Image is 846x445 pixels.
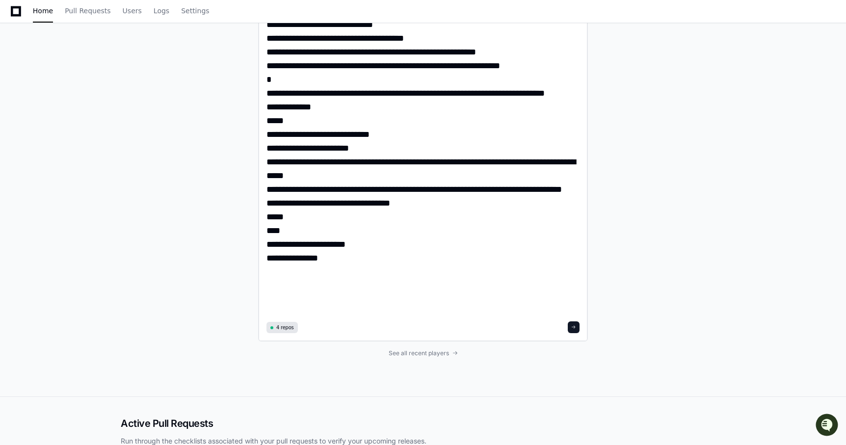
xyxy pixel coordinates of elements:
div: Welcome [10,39,179,55]
span: Pull Requests [65,8,110,14]
iframe: Open customer support [815,413,841,439]
a: See all recent players [258,349,588,357]
h2: Active Pull Requests [121,417,725,430]
span: Home [33,8,53,14]
span: Users [123,8,142,14]
span: 4 repos [276,324,294,331]
img: 1756235613930-3d25f9e4-fa56-45dd-b3ad-e072dfbd1548 [10,73,27,91]
button: Start new chat [167,76,179,88]
div: We're offline, but we'll be back soon! [33,83,142,91]
span: See all recent players [389,349,449,357]
span: Pylon [98,103,119,110]
img: PlayerZero [10,10,29,29]
div: Start new chat [33,73,161,83]
a: Powered byPylon [69,103,119,110]
span: Logs [154,8,169,14]
span: Settings [181,8,209,14]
